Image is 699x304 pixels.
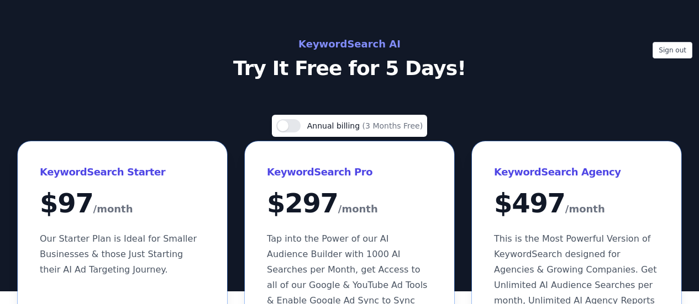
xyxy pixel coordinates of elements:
[267,163,432,181] h3: KeywordSearch Pro
[362,121,423,130] span: (3 Months Free)
[494,190,659,218] div: $ 497
[565,200,605,218] span: /month
[40,233,197,275] span: Our Starter Plan is Ideal for Smaller Businesses & those Just Starting their AI Ad Targeting Jour...
[102,35,597,53] h2: KeywordSearch AI
[653,42,692,58] button: Sign out
[307,121,362,130] span: Annual billing
[338,200,378,218] span: /month
[102,57,597,79] p: Try It Free for 5 Days!
[40,163,205,181] h3: KeywordSearch Starter
[267,190,432,218] div: $ 297
[494,163,659,181] h3: KeywordSearch Agency
[40,190,205,218] div: $ 97
[93,200,133,218] span: /month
